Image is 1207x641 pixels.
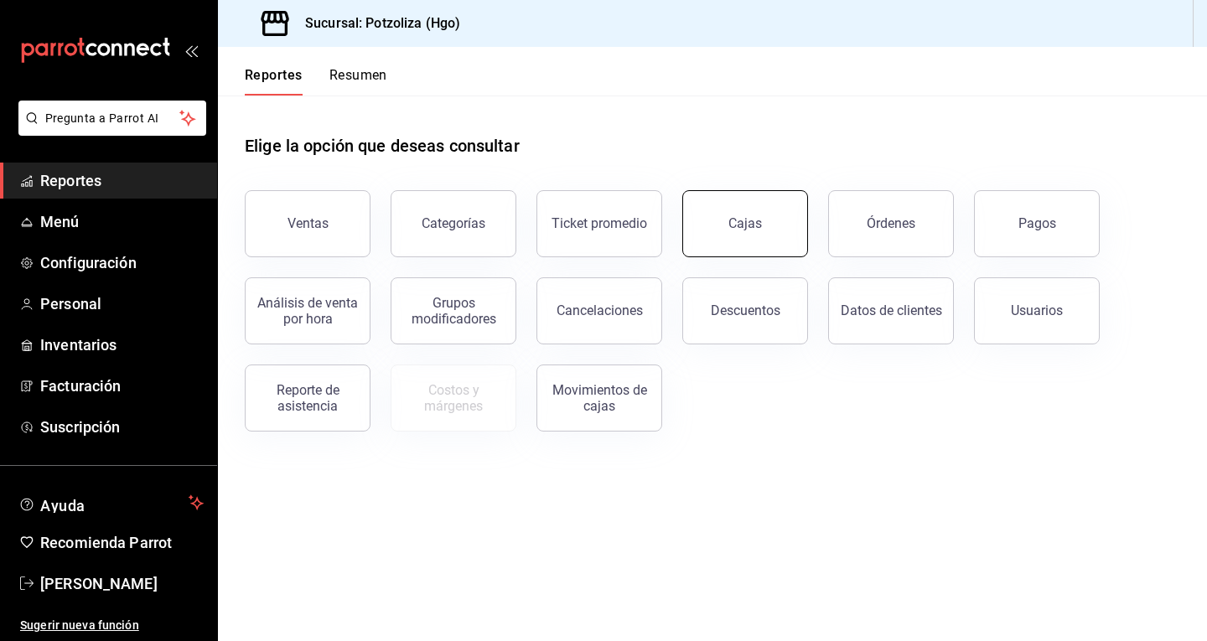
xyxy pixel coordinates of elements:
[329,67,387,96] button: Resumen
[40,493,182,513] span: Ayuda
[40,210,204,233] span: Menú
[288,215,329,231] div: Ventas
[184,44,198,57] button: open_drawer_menu
[18,101,206,136] button: Pregunta a Parrot AI
[536,277,662,344] button: Cancelaciones
[536,190,662,257] button: Ticket promedio
[841,302,942,318] div: Datos de clientes
[391,277,516,344] button: Grupos modificadores
[828,190,954,257] button: Órdenes
[292,13,460,34] h3: Sucursal: Potzoliza (Hgo)
[40,333,204,356] span: Inventarios
[40,292,204,315] span: Personal
[245,67,387,96] div: navigation tabs
[401,295,505,327] div: Grupos modificadores
[391,190,516,257] button: Categorías
[256,382,360,414] div: Reporte de asistencia
[256,295,360,327] div: Análisis de venta por hora
[245,67,303,96] button: Reportes
[711,302,780,318] div: Descuentos
[45,110,180,127] span: Pregunta a Parrot AI
[40,572,204,595] span: [PERSON_NAME]
[557,302,643,318] div: Cancelaciones
[828,277,954,344] button: Datos de clientes
[547,382,651,414] div: Movimientos de cajas
[245,133,520,158] h1: Elige la opción que deseas consultar
[245,190,370,257] button: Ventas
[974,190,1100,257] button: Pagos
[40,531,204,554] span: Recomienda Parrot
[40,169,204,192] span: Reportes
[40,251,204,274] span: Configuración
[401,382,505,414] div: Costos y márgenes
[974,277,1100,344] button: Usuarios
[391,364,516,432] button: Contrata inventarios para ver este reporte
[682,277,808,344] button: Descuentos
[1018,215,1056,231] div: Pagos
[245,277,370,344] button: Análisis de venta por hora
[552,215,647,231] div: Ticket promedio
[422,215,485,231] div: Categorías
[20,617,204,634] span: Sugerir nueva función
[867,215,915,231] div: Órdenes
[12,121,206,139] a: Pregunta a Parrot AI
[728,215,762,231] div: Cajas
[1011,302,1063,318] div: Usuarios
[245,364,370,432] button: Reporte de asistencia
[40,375,204,397] span: Facturación
[536,364,662,432] button: Movimientos de cajas
[682,190,808,257] button: Cajas
[40,416,204,438] span: Suscripción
